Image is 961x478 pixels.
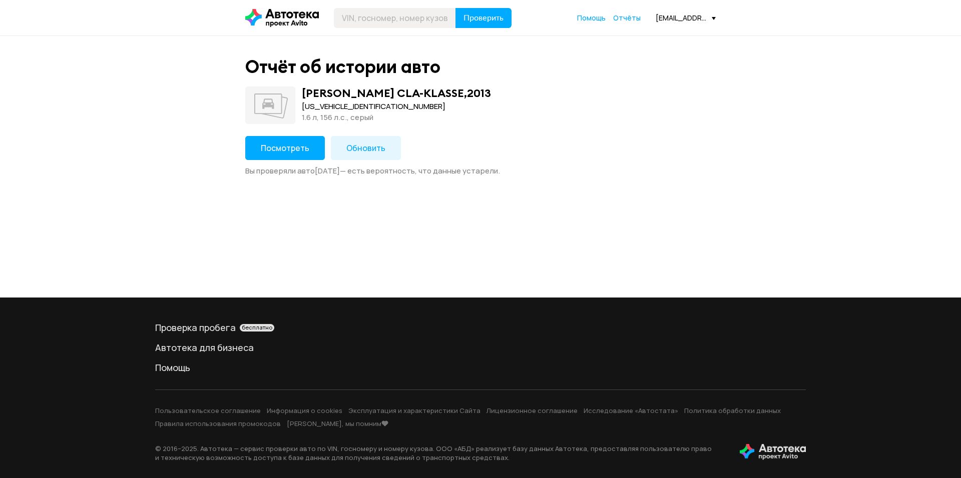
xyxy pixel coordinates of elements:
[331,136,401,160] button: Обновить
[245,166,716,176] div: Вы проверяли авто [DATE] — есть вероятность, что данные устарели.
[455,8,512,28] button: Проверить
[155,361,806,373] a: Помощь
[245,136,325,160] button: Посмотреть
[155,406,261,415] a: Пользовательское соглашение
[261,142,309,153] span: Посмотреть
[155,321,806,333] a: Проверка пробегабесплатно
[302,112,491,123] div: 1.6 л, 156 л.c., серый
[155,341,806,353] a: Автотека для бизнеса
[613,13,641,23] a: Отчёты
[656,13,716,22] div: [EMAIL_ADDRESS][DOMAIN_NAME]
[348,406,480,415] a: Эксплуатация и характеристики Сайта
[577,13,606,23] a: Помощь
[267,406,342,415] a: Информация о cookies
[302,101,491,112] div: [US_VEHICLE_IDENTIFICATION_NUMBER]
[584,406,678,415] a: Исследование «Автостата»
[346,142,385,153] span: Обновить
[155,321,806,333] div: Проверка пробега
[302,86,491,99] div: [PERSON_NAME] CLA-KLASSE , 2013
[684,406,781,415] a: Политика обработки данных
[155,444,724,462] p: © 2016– 2025 . Автотека — сервис проверки авто по VIN, госномеру и номеру кузова. ООО «АБД» реали...
[487,406,578,415] a: Лицензионное соглашение
[245,56,440,77] div: Отчёт об истории авто
[334,8,456,28] input: VIN, госномер, номер кузова
[287,419,388,428] a: [PERSON_NAME], мы помним
[155,419,281,428] a: Правила использования промокодов
[463,14,504,22] span: Проверить
[740,444,806,460] img: tWS6KzJlK1XUpy65r7uaHVIs4JI6Dha8Nraz9T2hA03BhoCc4MtbvZCxBLwJIh+mQSIAkLBJpqMoKVdP8sONaFJLCz6I0+pu7...
[242,324,272,331] span: бесплатно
